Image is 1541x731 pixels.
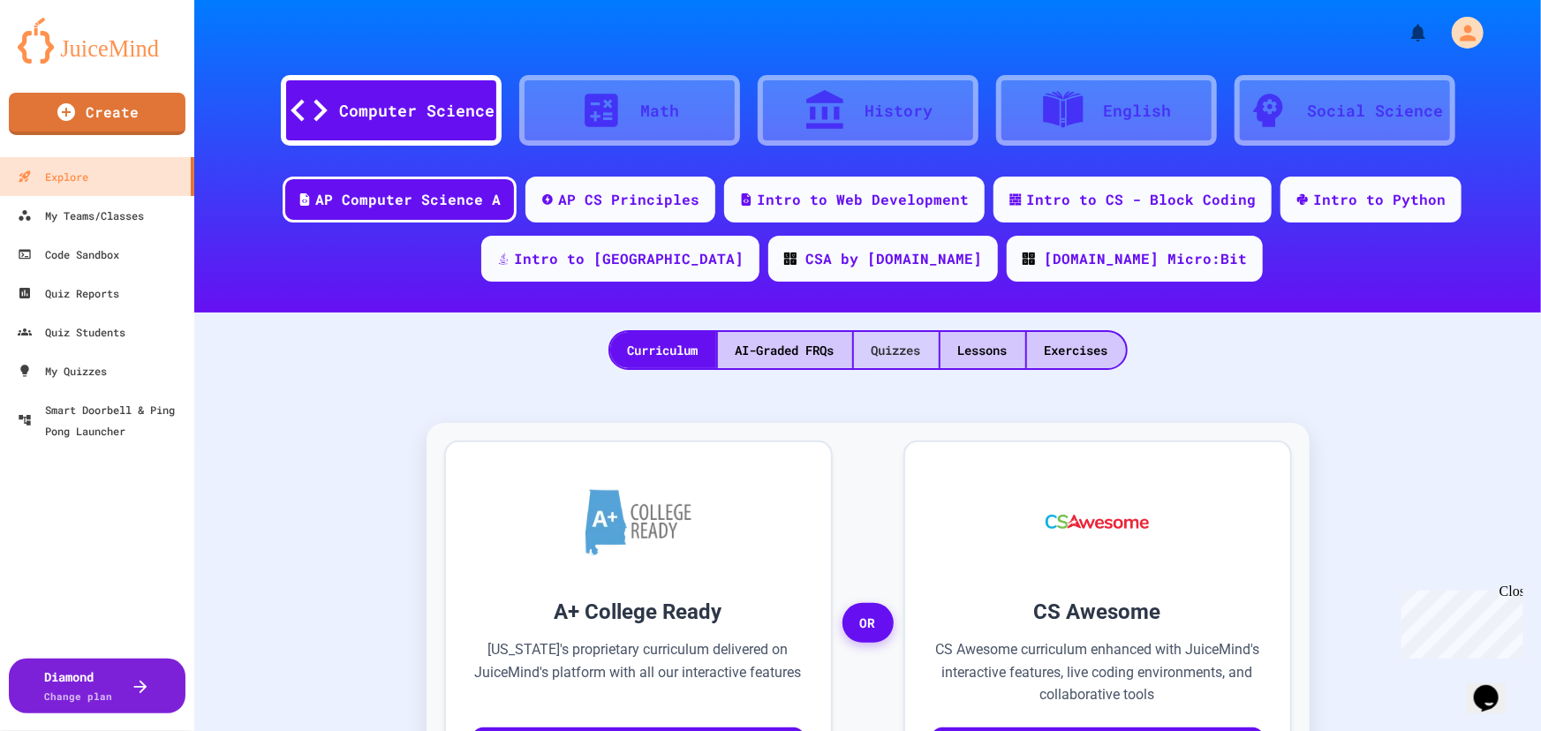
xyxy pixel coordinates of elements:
div: Quiz Students [18,321,125,343]
p: CS Awesome curriculum enhanced with JuiceMind's interactive features, live coding environments, a... [932,638,1264,706]
div: Quiz Reports [18,283,119,304]
span: Change plan [45,690,113,703]
button: DiamondChange plan [9,659,185,713]
div: AP Computer Science A [315,189,501,210]
p: [US_STATE]'s proprietary curriculum delivered on JuiceMind's platform with all our interactive fe... [472,638,804,706]
div: My Account [1433,12,1488,53]
img: CODE_logo_RGB.png [1023,252,1035,265]
div: Intro to Python [1313,189,1446,210]
div: AI-Graded FRQs [718,332,852,368]
div: English [1103,99,1171,123]
div: Social Science [1308,99,1444,123]
div: Diamond [45,667,113,705]
div: Lessons [940,332,1025,368]
div: [DOMAIN_NAME] Micro:Bit [1044,248,1247,269]
img: CS Awesome [1028,469,1167,575]
iframe: chat widget [1394,584,1523,659]
div: Computer Science [340,99,495,123]
div: Intro to CS - Block Coding [1026,189,1256,210]
h3: CS Awesome [932,596,1264,628]
div: Intro to [GEOGRAPHIC_DATA] [514,248,744,269]
img: A+ College Ready [585,489,691,555]
div: My Quizzes [18,360,107,381]
div: Chat with us now!Close [7,7,122,112]
div: Curriculum [610,332,716,368]
div: CSA by [DOMAIN_NAME] [805,248,982,269]
img: CODE_logo_RGB.png [784,252,797,265]
div: Intro to Web Development [757,189,969,210]
img: logo-orange.svg [18,18,177,64]
iframe: chat widget [1467,660,1523,713]
div: Explore [18,166,88,187]
div: My Teams/Classes [18,205,144,226]
div: My Notifications [1375,18,1433,48]
span: OR [842,603,894,644]
div: Math [641,99,680,123]
div: History [865,99,933,123]
div: Exercises [1027,332,1126,368]
div: Code Sandbox [18,244,119,265]
div: Quizzes [854,332,939,368]
h3: A+ College Ready [472,596,804,628]
div: Smart Doorbell & Ping Pong Launcher [18,399,187,441]
div: AP CS Principles [558,189,699,210]
a: Create [9,93,185,135]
